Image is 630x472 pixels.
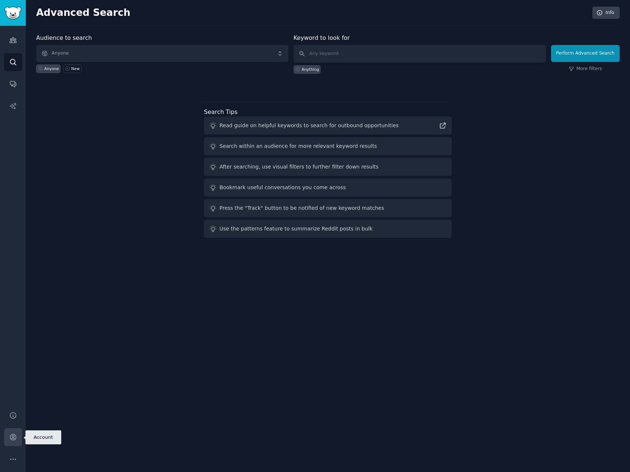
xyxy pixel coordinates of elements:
[219,204,384,212] div: Press the "Track" button to be notified of new keyword matches
[551,45,620,62] button: Perform Advanced Search
[219,122,399,129] div: Read guide on helpful keywords to search for outbound opportunities
[219,184,346,191] div: Bookmark useful conversations you come across
[302,67,319,72] div: Anything
[36,7,588,19] h2: Advanced Search
[569,66,602,72] a: More filters
[219,142,377,150] div: Search within an audience for more relevant keyword results
[219,163,378,171] div: After searching, use visual filters to further filter down results
[71,66,80,71] div: New
[204,108,238,115] label: Search Tips
[36,34,92,41] label: Audience to search
[294,45,546,63] input: Any keyword
[219,225,373,233] div: Use the patterns feature to summarize Reddit posts in bulk
[592,7,620,19] a: Info
[294,34,350,41] label: Keyword to look for
[4,7,21,20] img: GummySearch logo
[63,65,81,73] a: New
[36,45,288,62] button: Anyone
[44,66,59,71] div: Anyone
